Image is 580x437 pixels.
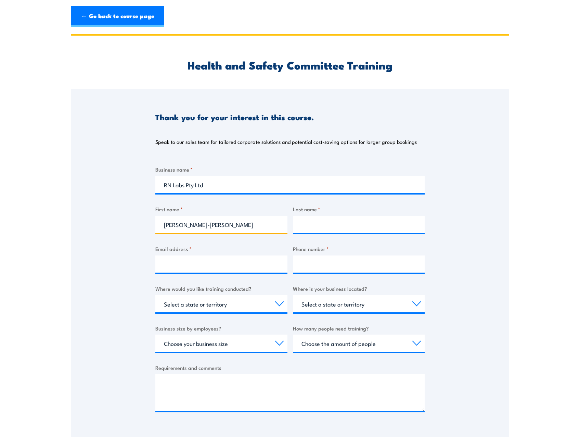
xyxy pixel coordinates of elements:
[293,324,425,332] label: How many people need training?
[155,285,287,292] label: Where would you like training conducted?
[155,113,314,121] h3: Thank you for your interest in this course.
[155,364,425,372] label: Requirements and comments
[155,138,417,145] p: Speak to our sales team for tailored corporate solutions and potential cost-saving options for la...
[155,60,425,70] h2: Health and Safety Committee Training
[155,205,287,213] label: First name
[155,324,287,332] label: Business size by employees?
[293,285,425,292] label: Where is your business located?
[71,6,164,27] a: ← Go back to course page
[155,245,287,253] label: Email address
[293,205,425,213] label: Last name
[155,165,425,173] label: Business name
[293,245,425,253] label: Phone number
